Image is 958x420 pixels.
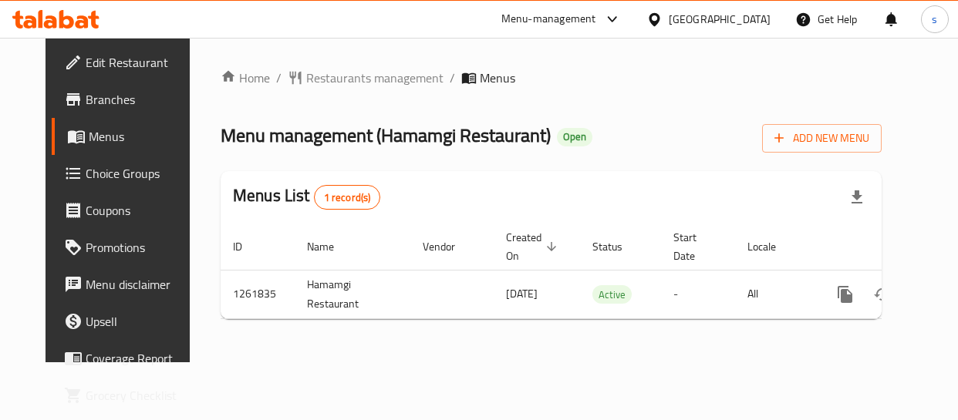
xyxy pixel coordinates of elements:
[221,69,270,87] a: Home
[501,10,596,29] div: Menu-management
[86,90,193,109] span: Branches
[307,237,354,256] span: Name
[506,284,538,304] span: [DATE]
[480,69,515,87] span: Menus
[774,129,869,148] span: Add New Menu
[86,164,193,183] span: Choice Groups
[314,185,381,210] div: Total records count
[233,237,262,256] span: ID
[592,286,632,304] span: Active
[86,349,193,368] span: Coverage Report
[932,11,937,28] span: s
[52,266,205,303] a: Menu disclaimer
[86,312,193,331] span: Upsell
[592,285,632,304] div: Active
[221,69,882,87] nav: breadcrumb
[52,192,205,229] a: Coupons
[827,276,864,313] button: more
[52,340,205,377] a: Coverage Report
[735,270,815,318] td: All
[86,238,193,257] span: Promotions
[86,275,193,294] span: Menu disclaimer
[661,270,735,318] td: -
[52,303,205,340] a: Upsell
[762,124,882,153] button: Add New Menu
[864,276,901,313] button: Change Status
[315,190,380,205] span: 1 record(s)
[592,237,643,256] span: Status
[506,228,562,265] span: Created On
[288,69,444,87] a: Restaurants management
[450,69,455,87] li: /
[557,128,592,146] div: Open
[557,130,592,143] span: Open
[233,184,380,210] h2: Menus List
[89,127,193,146] span: Menus
[673,228,717,265] span: Start Date
[52,44,205,81] a: Edit Restaurant
[276,69,282,87] li: /
[669,11,771,28] div: [GEOGRAPHIC_DATA]
[52,118,205,155] a: Menus
[838,179,875,216] div: Export file
[221,270,295,318] td: 1261835
[221,118,551,153] span: Menu management ( Hamamgi Restaurant )
[52,81,205,118] a: Branches
[295,270,410,318] td: Hamamgi Restaurant
[52,377,205,414] a: Grocery Checklist
[86,201,193,220] span: Coupons
[306,69,444,87] span: Restaurants management
[86,53,193,72] span: Edit Restaurant
[86,386,193,405] span: Grocery Checklist
[52,155,205,192] a: Choice Groups
[423,237,475,256] span: Vendor
[747,237,796,256] span: Locale
[52,229,205,266] a: Promotions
